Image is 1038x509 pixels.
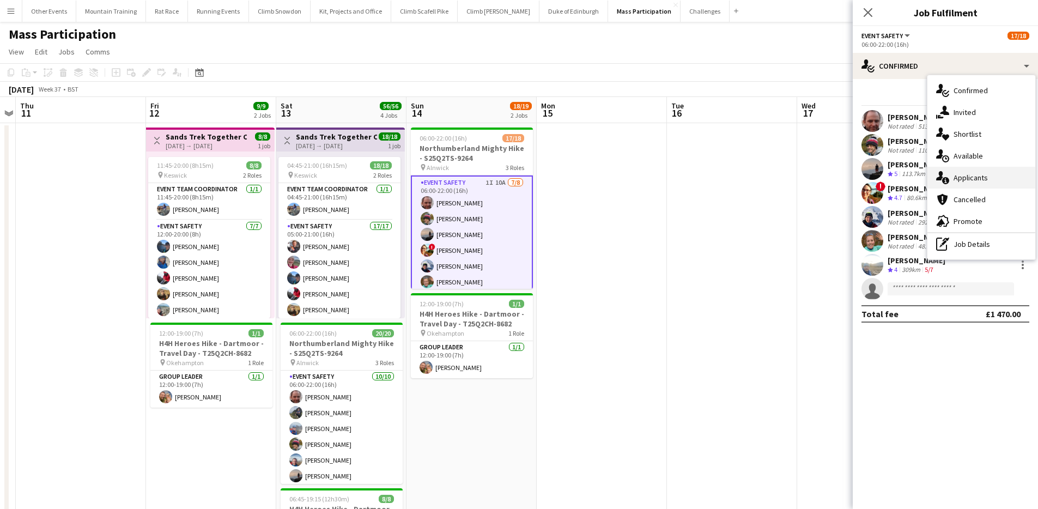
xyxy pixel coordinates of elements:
[380,102,402,110] span: 56/56
[458,1,539,22] button: Climb [PERSON_NAME]
[375,359,394,367] span: 3 Roles
[146,1,188,22] button: Rat Race
[20,101,34,111] span: Thu
[287,161,347,169] span: 04:45-21:00 (16h15m)
[888,184,945,193] div: [PERSON_NAME]
[894,193,902,202] span: 4.7
[54,45,79,59] a: Jobs
[670,107,684,119] span: 16
[888,146,916,154] div: Not rated
[888,242,916,250] div: Not rated
[148,220,270,352] app-card-role: Event Safety7/712:00-20:00 (8h)[PERSON_NAME][PERSON_NAME][PERSON_NAME][PERSON_NAME][PERSON_NAME]
[888,208,957,218] div: [PERSON_NAME]
[888,122,916,130] div: Not rated
[916,146,944,154] div: 110.5km
[19,107,34,119] span: 11
[802,101,816,111] span: Wed
[258,141,270,150] div: 1 job
[916,218,944,226] div: 292.9km
[166,142,247,150] div: [DATE] → [DATE]
[539,1,608,22] button: Duke of Edinburgh
[888,232,954,242] div: [PERSON_NAME]
[9,84,34,95] div: [DATE]
[411,175,533,325] app-card-role: Event Safety1I10A7/806:00-22:00 (16h)[PERSON_NAME][PERSON_NAME][PERSON_NAME]![PERSON_NAME][PERSON...
[420,300,464,308] span: 12:00-19:00 (7h)
[927,189,1035,210] div: Cancelled
[373,171,392,179] span: 2 Roles
[281,101,293,111] span: Sat
[372,329,394,337] span: 20/20
[900,169,927,179] div: 113.7km
[894,169,897,178] span: 5
[296,132,377,142] h3: Sands Trek Together Challenge - S25Q2CH-9384
[281,323,403,484] app-job-card: 06:00-22:00 (16h)20/20Northumberland Mighty Hike - S25Q2TS-9264 Alnwick3 RolesEvent Safety10/1006...
[427,163,449,172] span: Alnwick
[900,265,922,275] div: 309km
[9,47,24,57] span: View
[853,53,1038,79] div: Confirmed
[411,293,533,378] app-job-card: 12:00-19:00 (7h)1/1H4H Heroes Hike - Dartmoor - Travel Day - T25Q2CH-8682 Okehampton1 RoleGroup L...
[4,45,28,59] a: View
[916,122,939,130] div: 513km
[294,171,317,179] span: Keswick
[925,265,933,274] app-skills-label: 5/7
[671,101,684,111] span: Tue
[800,107,816,119] span: 17
[509,300,524,308] span: 1/1
[188,1,249,22] button: Running Events
[411,341,533,378] app-card-role: Group Leader1/112:00-19:00 (7h)[PERSON_NAME]
[164,171,187,179] span: Keswick
[370,161,392,169] span: 18/18
[279,107,293,119] span: 13
[81,45,114,59] a: Comms
[379,132,400,141] span: 18/18
[166,132,247,142] h3: Sands Trek Together Challenge - S25Q2CH-9384
[502,134,524,142] span: 17/18
[427,329,464,337] span: Okehampton
[927,123,1035,145] div: Shortlist
[888,160,945,169] div: [PERSON_NAME]
[861,32,903,40] span: Event Safety
[22,1,76,22] button: Other Events
[927,167,1035,189] div: Applicants
[888,256,945,265] div: [PERSON_NAME]
[150,371,272,408] app-card-role: Group Leader1/112:00-19:00 (7h)[PERSON_NAME]
[861,40,1029,49] div: 06:00-22:00 (16h)
[150,338,272,358] h3: H4H Heroes Hike - Dartmoor - Travel Day - T25Q2CH-8682
[149,107,159,119] span: 12
[681,1,730,22] button: Challenges
[888,112,952,122] div: [PERSON_NAME]
[248,329,264,337] span: 1/1
[388,141,400,150] div: 1 job
[150,323,272,408] app-job-card: 12:00-19:00 (7h)1/1H4H Heroes Hike - Dartmoor - Travel Day - T25Q2CH-8682 Okehampton1 RoleGroup L...
[296,142,377,150] div: [DATE] → [DATE]
[159,329,203,337] span: 12:00-19:00 (7h)
[311,1,391,22] button: Kit, Projects and Office
[281,338,403,358] h3: Northumberland Mighty Hike - S25Q2TS-9264
[253,102,269,110] span: 9/9
[278,157,400,318] app-job-card: 04:45-21:00 (16h15m)18/18 Keswick2 RolesEvent Team Coordinator1/104:45-21:00 (16h15m)[PERSON_NAME...
[296,359,319,367] span: Alnwick
[508,329,524,337] span: 1 Role
[148,157,270,318] app-job-card: 11:45-20:00 (8h15m)8/8 Keswick2 RolesEvent Team Coordinator1/111:45-20:00 (8h15m)[PERSON_NAME]Eve...
[411,101,424,111] span: Sun
[9,26,116,43] h1: Mass Participation
[927,101,1035,123] div: Invited
[380,111,401,119] div: 4 Jobs
[35,47,47,57] span: Edit
[289,495,349,503] span: 06:45-19:15 (12h30m)
[420,134,467,142] span: 06:00-22:00 (16h)
[31,45,52,59] a: Edit
[243,171,262,179] span: 2 Roles
[36,85,63,93] span: Week 37
[411,143,533,163] h3: Northumberland Mighty Hike - S25Q2TS-9264
[905,193,929,203] div: 80.6km
[289,329,337,337] span: 06:00-22:00 (16h)
[58,47,75,57] span: Jobs
[166,359,204,367] span: Okehampton
[927,233,1035,255] div: Job Details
